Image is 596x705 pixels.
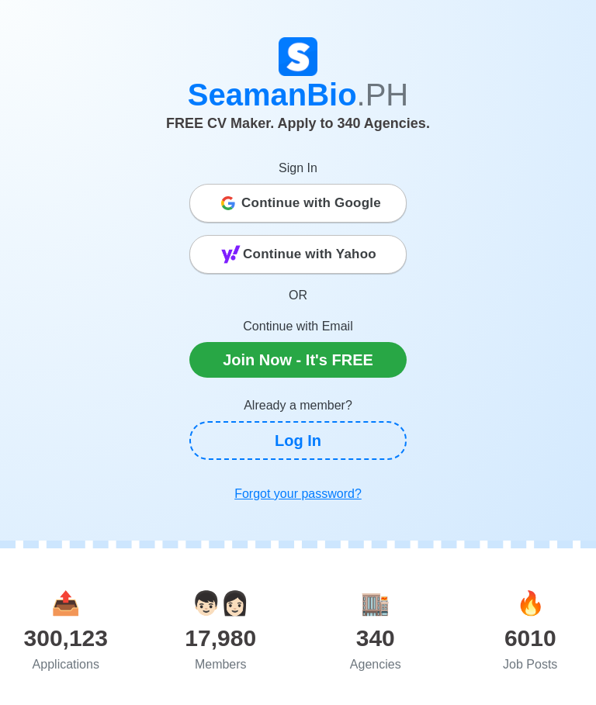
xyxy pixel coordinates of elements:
p: Continue with Email [189,317,407,336]
a: Forgot your password? [189,479,407,510]
span: FREE CV Maker. Apply to 340 Agencies. [166,116,430,131]
button: Continue with Yahoo [189,235,407,274]
div: 340 [298,620,453,655]
p: Sign In [189,159,407,178]
div: Members [144,655,299,674]
span: agencies [361,590,390,616]
span: users [192,590,249,616]
p: Already a member? [189,396,407,415]
span: jobs [516,590,545,616]
span: Continue with Yahoo [243,239,376,270]
div: 17,980 [144,620,299,655]
h1: SeamanBio [30,76,566,113]
span: .PH [357,78,409,112]
div: Agencies [298,655,453,674]
p: OR [189,286,407,305]
a: Log In [189,421,407,460]
button: Continue with Google [189,184,407,223]
u: Forgot your password? [234,487,362,500]
span: applications [51,590,80,616]
img: Logo [279,37,317,76]
span: Continue with Google [241,188,381,219]
a: Join Now - It's FREE [189,342,407,378]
